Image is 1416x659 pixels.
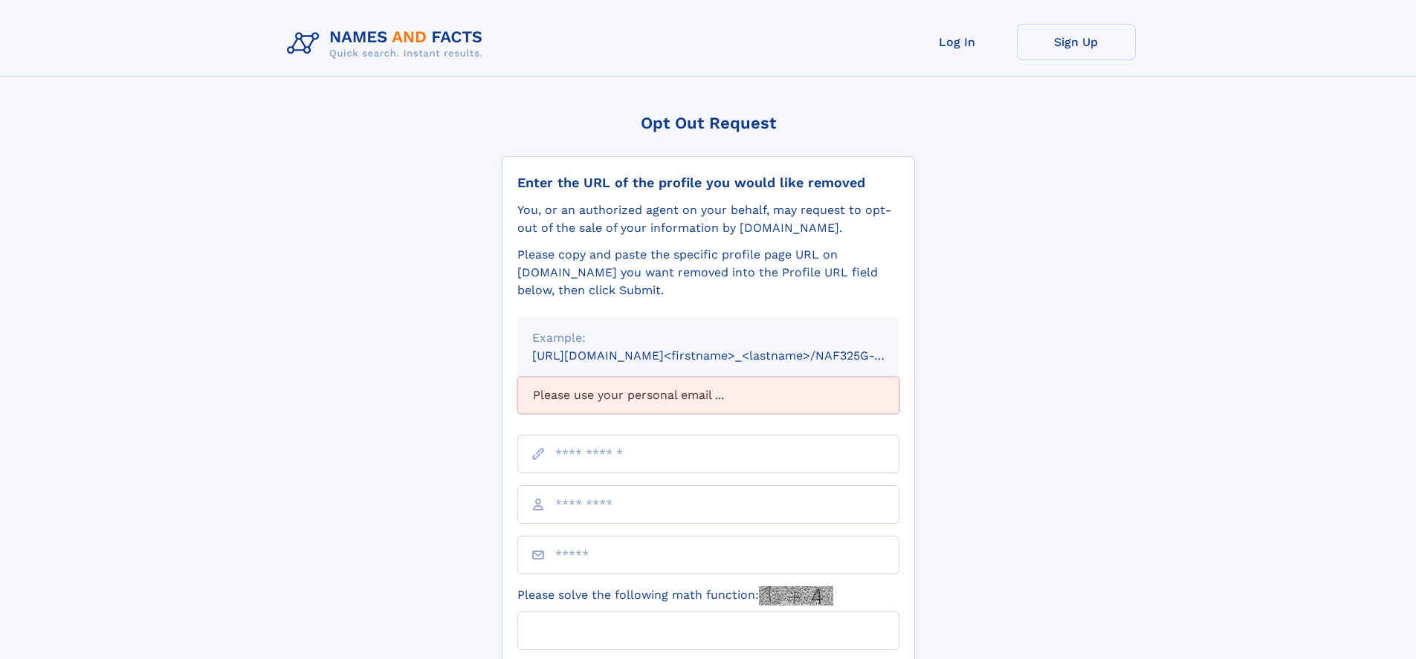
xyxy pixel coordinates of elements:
label: Please solve the following math function: [517,586,833,606]
div: Example: [532,329,885,347]
div: Opt Out Request [502,114,915,132]
div: Please use your personal email ... [517,377,899,414]
div: You, or an authorized agent on your behalf, may request to opt-out of the sale of your informatio... [517,201,899,237]
a: Log In [898,24,1017,60]
small: [URL][DOMAIN_NAME]<firstname>_<lastname>/NAF325G-xxxxxxxx [532,348,928,363]
img: Logo Names and Facts [281,24,495,64]
div: Please copy and paste the specific profile page URL on [DOMAIN_NAME] you want removed into the Pr... [517,246,899,299]
div: Enter the URL of the profile you would like removed [517,175,899,191]
a: Sign Up [1017,24,1136,60]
